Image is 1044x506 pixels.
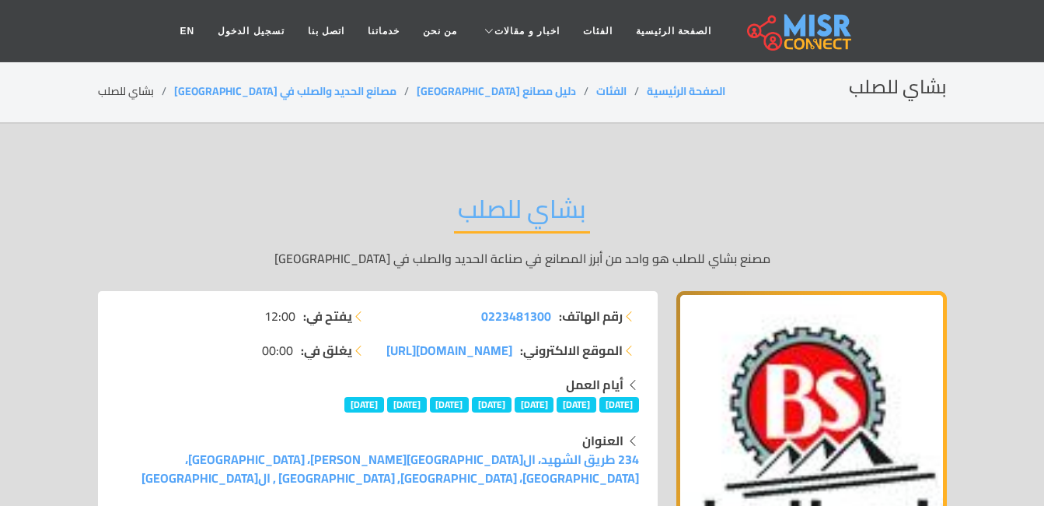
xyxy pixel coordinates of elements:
[262,341,293,360] span: 00:00
[849,76,947,99] h2: بشاي للصلب
[386,339,512,362] span: [DOMAIN_NAME][URL]
[387,397,427,413] span: [DATE]
[624,16,723,46] a: الصفحة الرئيسية
[481,304,551,328] span: 0223481300
[430,397,470,413] span: [DATE]
[647,81,725,101] a: الصفحة الرئيسية
[454,194,590,234] h2: بشاي للصلب
[411,16,469,46] a: من نحن
[557,397,596,413] span: [DATE]
[566,373,623,396] strong: أيام العمل
[301,341,352,360] strong: يغلق في:
[264,307,295,325] span: 12:00
[386,341,512,360] a: [DOMAIN_NAME][URL]
[356,16,411,46] a: خدماتنا
[582,429,623,452] strong: العنوان
[303,307,352,325] strong: يفتح في:
[98,249,947,268] p: مصنع بشاي للصلب هو واحد من أبرز المصانع في صناعة الحديد والصلب في [GEOGRAPHIC_DATA]
[559,307,623,325] strong: رقم الهاتف:
[571,16,624,46] a: الفئات
[599,397,639,413] span: [DATE]
[296,16,356,46] a: اتصل بنا
[520,341,623,360] strong: الموقع الالكتروني:
[481,307,551,325] a: 0223481300
[417,81,576,101] a: دليل مصانع [GEOGRAPHIC_DATA]
[344,397,384,413] span: [DATE]
[515,397,554,413] span: [DATE]
[98,83,174,100] li: بشاي للصلب
[469,16,571,46] a: اخبار و مقالات
[206,16,295,46] a: تسجيل الدخول
[141,448,639,490] a: 234 طريق الشهيد، ال[GEOGRAPHIC_DATA][PERSON_NAME]، [GEOGRAPHIC_DATA]، [GEOGRAPHIC_DATA]، [GEOGRAP...
[472,397,512,413] span: [DATE]
[174,81,396,101] a: مصانع الحديد والصلب في [GEOGRAPHIC_DATA]
[494,24,560,38] span: اخبار و مقالات
[747,12,851,51] img: main.misr_connect
[169,16,207,46] a: EN
[596,81,627,101] a: الفئات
